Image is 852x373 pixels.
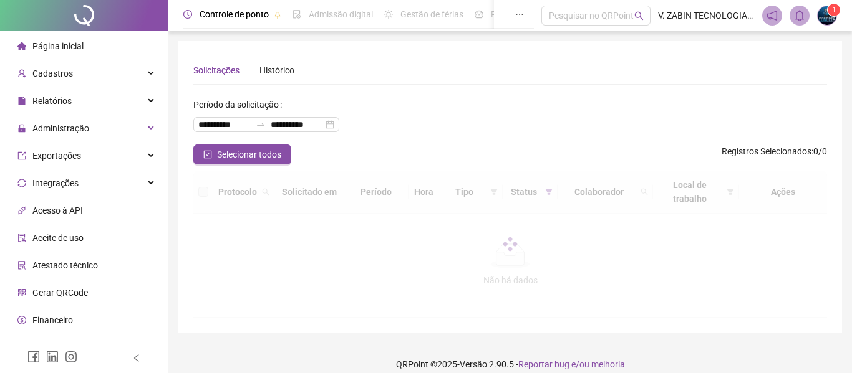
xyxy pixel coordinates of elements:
span: Integrações [32,178,79,188]
span: check-square [203,150,212,159]
span: instagram [65,351,77,363]
span: left [132,354,141,362]
label: Período da solicitação [193,95,287,115]
span: to [256,120,266,130]
span: Versão [460,359,487,369]
span: audit [17,234,26,242]
span: dashboard [475,10,483,19]
span: Gerar QRCode [32,288,88,298]
span: lock [17,124,26,133]
sup: Atualize o seu contato no menu Meus Dados [828,4,840,16]
span: export [17,151,26,160]
span: ellipsis [515,10,524,19]
span: file-done [293,10,301,19]
div: Histórico [259,64,294,77]
span: Financeiro [32,315,73,325]
span: sync [17,179,26,187]
span: sun [384,10,393,19]
span: Exportações [32,151,81,161]
span: file [17,97,26,105]
span: : 0 / 0 [722,144,827,164]
span: Aceite de uso [32,233,84,243]
span: pushpin [274,11,281,19]
span: Página inicial [32,41,84,51]
span: V. ZABIN TECNOLOGIA E COMÉRCIO EIRRELLI [658,9,755,22]
span: Gestão de férias [400,9,463,19]
span: Admissão digital [309,9,373,19]
span: linkedin [46,351,59,363]
span: search [634,11,644,21]
span: Relatórios [32,96,72,106]
img: 8920 [818,6,836,25]
span: dollar [17,316,26,324]
span: 1 [832,6,836,14]
span: Controle de ponto [200,9,269,19]
span: Acesso à API [32,205,83,215]
span: clock-circle [183,10,192,19]
span: Atestado técnico [32,260,98,270]
span: Registros Selecionados [722,146,811,156]
button: Selecionar todos [193,144,291,164]
span: Central de ajuda [32,342,95,352]
span: user-add [17,69,26,78]
span: swap-right [256,120,266,130]
span: Administração [32,123,89,133]
span: Painel do DP [491,9,540,19]
span: solution [17,261,26,270]
span: notification [767,10,778,21]
span: Selecionar todos [217,148,281,161]
span: api [17,206,26,215]
span: facebook [27,351,40,363]
span: bell [794,10,805,21]
div: Solicitações [193,64,240,77]
span: home [17,42,26,50]
span: qrcode [17,288,26,297]
span: Reportar bug e/ou melhoria [518,359,625,369]
span: Cadastros [32,68,73,78]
